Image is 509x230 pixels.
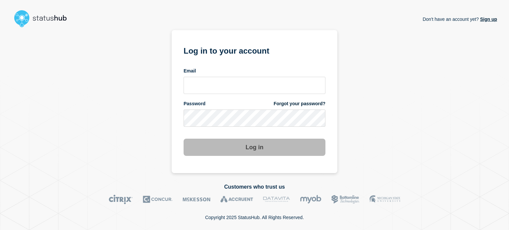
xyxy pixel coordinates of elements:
span: Password [184,101,205,107]
img: Accruent logo [220,195,253,204]
img: myob logo [300,195,321,204]
a: Sign up [479,17,497,22]
img: McKesson logo [183,195,210,204]
span: Email [184,68,196,74]
a: Forgot your password? [274,101,325,107]
input: email input [184,77,325,94]
img: Citrix logo [109,195,133,204]
img: DataVita logo [263,195,290,204]
p: Don't have an account yet? [423,11,497,27]
img: StatusHub logo [12,8,75,29]
input: password input [184,110,325,127]
button: Log in [184,139,325,156]
img: Concur logo [143,195,173,204]
img: Bottomline logo [331,195,360,204]
h2: Customers who trust us [12,184,497,190]
img: MSU logo [369,195,400,204]
p: Copyright 2025 StatusHub. All Rights Reserved. [205,215,304,220]
h1: Log in to your account [184,44,325,56]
